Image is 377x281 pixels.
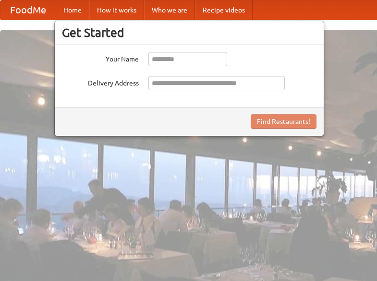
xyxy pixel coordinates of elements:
[56,0,89,20] a: Home
[62,52,139,64] label: Your Name
[251,114,316,129] button: Find Restaurants!
[62,25,316,40] h3: Get Started
[62,76,139,88] label: Delivery Address
[144,0,195,20] a: Who we are
[89,0,144,20] a: How it works
[195,0,253,20] a: Recipe videos
[0,0,56,20] a: FoodMe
